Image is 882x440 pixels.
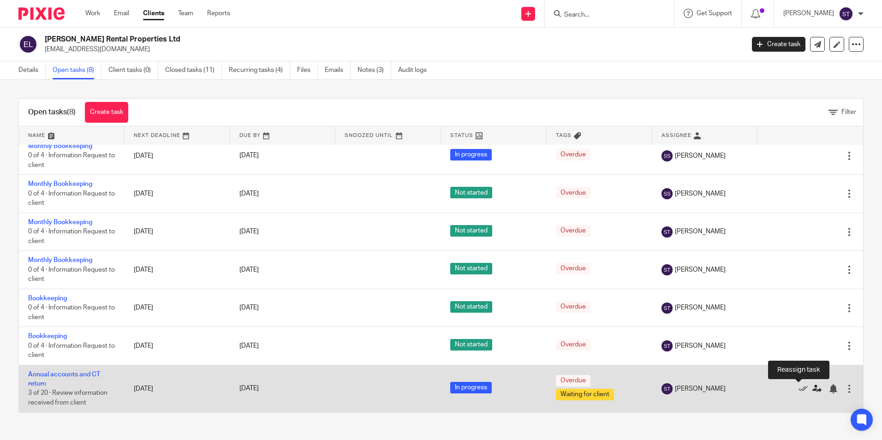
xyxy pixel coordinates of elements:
[28,190,115,207] span: 0 of 4 · Information Request to client
[839,6,853,21] img: svg%3E
[556,149,590,161] span: Overdue
[28,267,115,283] span: 0 of 4 · Information Request to client
[239,153,259,159] span: [DATE]
[450,225,492,237] span: Not started
[28,107,76,117] h1: Open tasks
[207,9,230,18] a: Reports
[28,343,115,359] span: 0 of 4 · Information Request to client
[125,251,230,289] td: [DATE]
[450,382,492,393] span: In progress
[67,108,76,116] span: (8)
[28,390,107,406] span: 3 of 20 · Review information received from client
[28,304,115,321] span: 0 of 4 · Information Request to client
[675,227,726,236] span: [PERSON_NAME]
[556,133,572,138] span: Tags
[799,384,812,393] a: Mark as done
[556,225,590,237] span: Overdue
[28,219,92,226] a: Monthly Bookkeeping
[239,190,259,197] span: [DATE]
[675,151,726,161] span: [PERSON_NAME]
[661,303,673,314] img: svg%3E
[450,149,492,161] span: In progress
[556,301,590,313] span: Overdue
[165,61,222,79] a: Closed tasks (11)
[661,150,673,161] img: svg%3E
[675,265,726,274] span: [PERSON_NAME]
[398,61,434,79] a: Audit logs
[239,267,259,273] span: [DATE]
[108,61,158,79] a: Client tasks (0)
[239,229,259,235] span: [DATE]
[28,181,92,187] a: Monthly Bookkeeping
[85,9,100,18] a: Work
[563,11,646,19] input: Search
[45,45,738,54] p: [EMAIL_ADDRESS][DOMAIN_NAME]
[28,143,92,149] a: Monthly Bookkeeping
[18,35,38,54] img: svg%3E
[125,137,230,174] td: [DATE]
[18,7,65,20] img: Pixie
[358,61,391,79] a: Notes (3)
[125,327,230,365] td: [DATE]
[556,187,590,198] span: Overdue
[297,61,318,79] a: Files
[125,289,230,327] td: [DATE]
[114,9,129,18] a: Email
[18,61,46,79] a: Details
[675,384,726,393] span: [PERSON_NAME]
[45,35,599,44] h2: [PERSON_NAME] Rental Properties Ltd
[53,61,101,79] a: Open tasks (8)
[325,61,351,79] a: Emails
[661,340,673,351] img: svg%3E
[28,257,92,263] a: Monthly Bookkeeping
[239,343,259,349] span: [DATE]
[450,301,492,313] span: Not started
[239,305,259,311] span: [DATE]
[85,102,128,123] a: Create task
[28,228,115,244] span: 0 of 4 · Information Request to client
[345,133,393,138] span: Snoozed Until
[661,383,673,394] img: svg%3E
[125,175,230,213] td: [DATE]
[450,187,492,198] span: Not started
[28,295,67,302] a: Bookkeeping
[556,389,614,400] span: Waiting for client
[556,263,590,274] span: Overdue
[450,263,492,274] span: Not started
[556,375,590,386] span: Overdue
[752,37,805,52] a: Create task
[661,188,673,199] img: svg%3E
[661,264,673,275] img: svg%3E
[675,189,726,198] span: [PERSON_NAME]
[450,339,492,351] span: Not started
[239,386,259,392] span: [DATE]
[125,213,230,250] td: [DATE]
[675,341,726,351] span: [PERSON_NAME]
[450,133,473,138] span: Status
[661,226,673,238] img: svg%3E
[841,109,856,115] span: Filter
[556,339,590,351] span: Overdue
[229,61,290,79] a: Recurring tasks (4)
[783,9,834,18] p: [PERSON_NAME]
[697,10,732,17] span: Get Support
[675,303,726,312] span: [PERSON_NAME]
[178,9,193,18] a: Team
[125,365,230,412] td: [DATE]
[28,371,100,387] a: Annual accounts and CT return
[28,153,115,169] span: 0 of 4 · Information Request to client
[28,333,67,339] a: Bookkeeping
[143,9,164,18] a: Clients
